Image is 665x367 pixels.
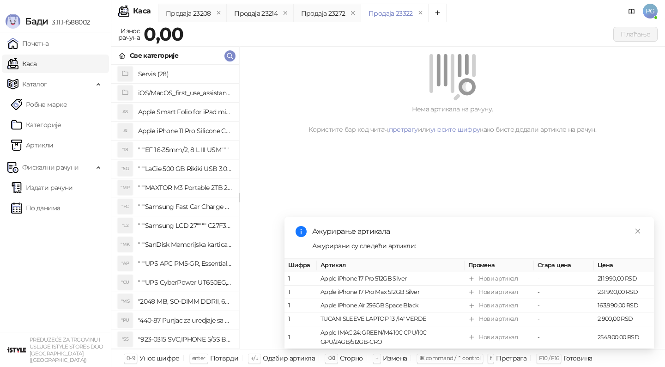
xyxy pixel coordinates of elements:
h4: """Samsung LCD 27"""" C27F390FHUXEN""" [138,218,232,233]
a: Почетна [7,34,49,53]
strong: 0,00 [144,23,183,45]
td: Apple iPhone 17 Pro Max 512GB Silver [317,286,465,299]
small: PREDUZEĆE ZA TRGOVINU I USLUGE ISTYLE STORES DOO [GEOGRAPHIC_DATA] ([GEOGRAPHIC_DATA]) [30,336,103,363]
h4: """UPS CyberPower UT650EG, 650VA/360W , line-int., s_uko, desktop""" [138,275,232,290]
td: 254.900,00 RSD [594,326,654,349]
th: Артикал [317,259,465,272]
button: Плаћање [613,27,658,42]
h4: """SanDisk Memorijska kartica 256GB microSDXC sa SD adapterom SDSQXA1-256G-GN6MA - Extreme PLUS, ... [138,237,232,252]
th: Шифра [284,259,317,272]
div: "CU [118,275,133,290]
td: 231.990,00 RSD [594,286,654,299]
th: Промена [465,259,534,272]
span: 0-9 [127,355,135,361]
button: remove [415,9,427,17]
span: ↑/↓ [251,355,258,361]
h4: iOS/MacOS_first_use_assistance (4) [138,86,232,100]
div: "MP [118,180,133,195]
span: Фискални рачуни [22,158,79,177]
div: Нови артикал [479,333,518,342]
div: AS [118,104,133,119]
div: Потврди [210,352,239,364]
div: AI [118,123,133,138]
th: Стара цена [534,259,594,272]
h4: Apple iPhone 11 Pro Silicone Case - Black [138,123,232,138]
h4: Servis (28) [138,67,232,81]
h4: """EF 16-35mm/2, 8 L III USM""" [138,142,232,157]
div: Каса [133,7,151,15]
td: 1 [284,326,317,349]
td: Apple IMAC 24: GREEN/M4 10C CPU/10C GPU/24GB/512GB-CRO [317,326,465,349]
h4: Apple Smart Folio for iPad mini (A17 Pro) - Sage [138,104,232,119]
span: f [490,355,491,361]
button: remove [213,9,225,17]
div: Продаја 23322 [369,8,413,18]
span: info-circle [296,226,307,237]
div: Одабир артикла [263,352,315,364]
a: Издати рачуни [11,178,73,197]
a: Робне марке [11,95,67,114]
div: Сторно [340,352,363,364]
td: - [534,272,594,286]
span: Каталог [22,75,47,93]
h4: """Samsung Fast Car Charge Adapter, brzi auto punja_, boja crna""" [138,199,232,214]
div: Готовина [563,352,592,364]
td: 2.900,00 RSD [594,313,654,326]
button: remove [347,9,359,17]
div: "S5 [118,332,133,347]
td: 163.990,00 RSD [594,300,654,313]
a: По данима [11,199,60,217]
div: Нови артикал [479,274,518,283]
div: Нови артикал [479,301,518,311]
span: 3.11.1-f588002 [48,18,90,26]
div: Претрага [496,352,526,364]
div: Продаја 23208 [166,8,211,18]
h4: """MAXTOR M3 Portable 2TB 2.5"""" crni eksterni hard disk HX-M201TCB/GM""" [138,180,232,195]
a: претрагу [389,125,418,134]
img: 64x64-companyLogo-77b92cf4-9946-4f36-9751-bf7bb5fd2c7d.png [7,341,26,359]
h4: """LaCie 500 GB Rikiki USB 3.0 / Ultra Compact & Resistant aluminum / USB 3.0 / 2.5""""""" [138,161,232,176]
h4: "2048 MB, SO-DIMM DDRII, 667 MHz, Napajanje 1,8 0,1 V, Latencija CL5" [138,294,232,309]
a: Категорије [11,116,61,134]
div: Измена [383,352,407,364]
a: Документација [624,4,639,18]
div: Ажурирање артикала [312,226,643,237]
span: ⌘ command / ⌃ control [419,355,481,361]
div: Нови артикал [479,315,518,324]
a: Close [633,226,643,236]
div: "PU [118,313,133,328]
div: "5G [118,161,133,176]
td: Apple iPhone 17 Pro 512GB Silver [317,272,465,286]
span: ⌫ [327,355,335,361]
td: 1 [284,313,317,326]
span: Бади [25,16,48,27]
img: Logo [6,14,20,29]
h4: "923-0315 SVC,IPHONE 5/5S BATTERY REMOVAL TRAY Držač za iPhone sa kojim se otvara display [138,332,232,347]
div: "L2 [118,218,133,233]
button: Add tab [428,4,447,22]
div: "AP [118,256,133,271]
div: "MS [118,294,133,309]
td: 1 [284,300,317,313]
div: Нови артикал [479,287,518,297]
button: remove [279,9,291,17]
div: Нема артикала на рачуну. Користите бар код читач, или како бисте додали артикле на рачун. [251,104,654,135]
span: F10 / F16 [539,355,559,361]
div: "18 [118,142,133,157]
h4: """UPS APC PM5-GR, Essential Surge Arrest,5 utic_nica""" [138,256,232,271]
div: "MK [118,237,133,252]
a: Каса [7,55,36,73]
td: Apple iPhone Air 256GB Space Black [317,300,465,313]
h4: "440-87 Punjac za uredjaje sa micro USB portom 4/1, Stand." [138,313,232,328]
div: grid [111,65,239,349]
td: - [534,326,594,349]
td: 1 [284,286,317,299]
div: Продаја 23272 [301,8,345,18]
span: + [375,355,378,361]
td: 211.990,00 RSD [594,272,654,286]
div: "FC [118,199,133,214]
td: - [534,286,594,299]
td: - [534,300,594,313]
td: TUCANI SLEEVE LAPTOP 13"/14" VERDE [317,313,465,326]
td: - [534,313,594,326]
